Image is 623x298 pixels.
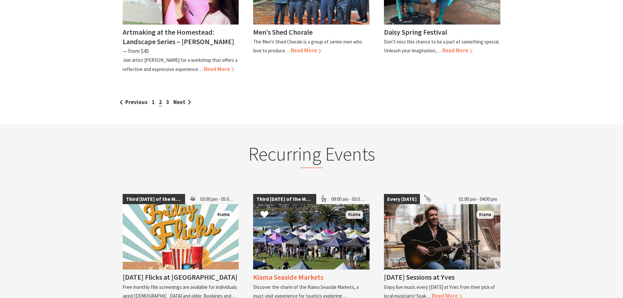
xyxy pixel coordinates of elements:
button: Click to Favourite Kiama Seaside Markets [254,204,275,226]
h4: [DATE] Sessions at Yves [384,272,455,282]
span: Kiama [476,211,494,219]
p: Join artist [PERSON_NAME] for a workshop that offers a reflective and expressive experience… [123,57,237,72]
h2: Recurring Events [183,143,440,168]
span: 09:00 am - 03:00 pm [328,194,370,204]
span: Kiama [346,211,363,219]
h4: Daisy Spring Festival [384,27,447,37]
img: James Burton [384,204,500,270]
span: 01:00 pm - 04:00 pm [456,194,500,204]
h4: [DATE] Flicks at [GEOGRAPHIC_DATA] [123,272,237,282]
p: The Men’s Shed Chorale is a group of senior men who love to produce… [253,39,362,54]
h4: Kiama Seaside Markets [253,272,323,282]
a: 1 [152,98,155,106]
span: Kiama [215,211,232,219]
span: Every [DATE] [384,194,420,204]
span: 03:00 pm - 05:00 pm [197,194,239,204]
a: 3 [166,98,169,106]
span: Read More [204,65,234,73]
span: Third [DATE] of the Month [123,194,185,204]
h4: Artmaking at the Homestead: Landscape Series – [PERSON_NAME] [123,27,234,46]
h4: Men’s Shed Chorale [253,27,313,37]
span: 2 [159,98,162,107]
span: Third [DATE] of the Month [253,194,316,204]
a: Previous [120,98,147,106]
a: Next [173,98,191,106]
img: Kiama Seaside Market [253,204,370,270]
span: ⁠— from $45 [123,47,149,55]
p: Don’t miss this chance to be a part of something special. Unleash your imagination,… [384,39,499,54]
span: Read More [442,47,473,54]
span: Read More [291,47,321,54]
